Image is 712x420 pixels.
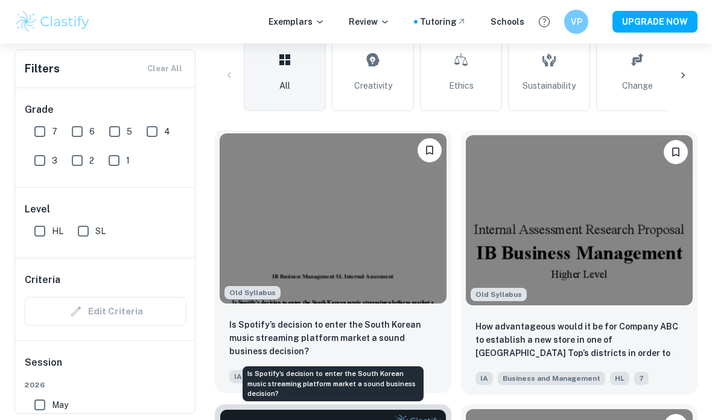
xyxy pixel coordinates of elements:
a: Tutoring [420,15,466,28]
span: 1 [126,154,130,167]
span: Old Syllabus [471,288,527,301]
p: Review [349,15,390,28]
button: VP [564,10,588,34]
span: 2 [89,154,94,167]
img: Clastify logo [14,10,91,34]
span: May [52,398,68,412]
span: 6 [89,125,95,138]
img: Business and Management IA example thumbnail: How advantageous would it be for Company [466,135,693,305]
button: Help and Feedback [534,11,555,32]
h6: Filters [25,60,60,77]
h6: Grade [25,103,186,117]
a: Starting from the May 2024 session, the Business IA requirements have changed. It's OK to refer t... [215,130,451,395]
p: Is Spotify’s decision to enter the South Korean music streaming platform market a sound business ... [229,318,437,358]
span: Change [622,79,653,92]
span: Old Syllabus [224,286,281,299]
span: 5 [127,125,132,138]
button: Bookmark [418,138,442,162]
h6: Criteria [25,273,60,287]
span: IA [475,372,493,385]
span: All [279,79,290,92]
span: Sustainability [523,79,576,92]
span: HL [52,224,63,238]
button: Bookmark [664,140,688,164]
span: 7 [52,125,57,138]
span: IA [229,370,247,383]
img: Business and Management IA example thumbnail: Is Spotify’s decision to enter the South [220,133,447,304]
span: Creativity [354,79,392,92]
span: 4 [164,125,170,138]
span: Ethics [449,79,474,92]
span: 2026 [25,380,186,390]
span: 3 [52,154,57,167]
a: Schools [491,15,524,28]
span: 7 [634,372,649,385]
a: Starting from the May 2024 session, the Business IA requirements have changed. It's OK to refer t... [461,130,698,395]
div: Is Spotify’s decision to enter the South Korean music streaming platform market a sound business ... [243,366,424,401]
h6: Level [25,202,186,217]
div: Criteria filters are unavailable when searching by topic [25,297,186,326]
h6: VP [570,15,583,28]
p: Exemplars [269,15,325,28]
span: HL [610,372,629,385]
span: SL [95,224,106,238]
p: How advantageous would it be for Company ABC to establish a new store in one of Lima Top’s distri... [475,320,683,361]
div: Starting from the May 2024 session, the Business IA requirements have changed. It's OK to refer t... [471,288,527,301]
button: UPGRADE NOW [612,11,698,33]
span: Business and Management [498,372,605,385]
h6: Session [25,355,186,380]
div: Starting from the May 2024 session, the Business IA requirements have changed. It's OK to refer t... [224,286,281,299]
